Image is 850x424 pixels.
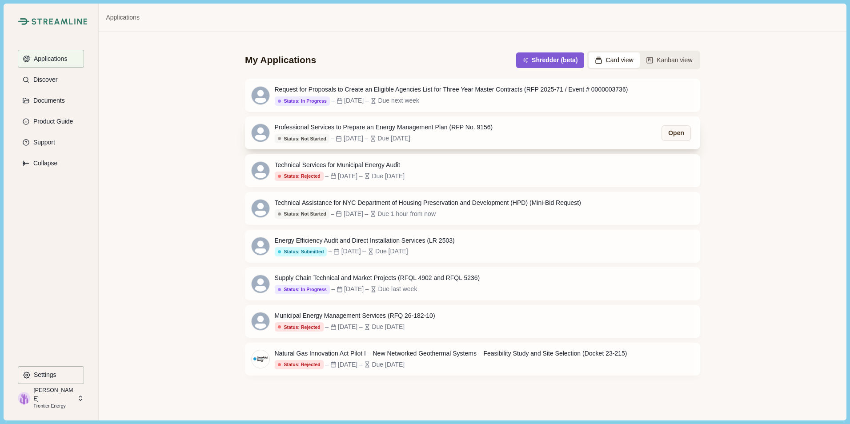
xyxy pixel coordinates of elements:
[325,172,329,181] div: –
[275,198,581,208] div: Technical Assistance for NYC Department of Housing Preservation and Development (HPD) (Mini-Bid R...
[278,287,327,292] div: Status: In Progress
[278,362,321,368] div: Status: Rejected
[275,123,493,132] div: Professional Services to Prepare an Energy Management Plan (RFP No. 9156)
[18,112,84,130] button: Product Guide
[18,18,84,25] a: Streamline Climate LogoStreamline Climate Logo
[365,284,369,294] div: –
[377,134,410,143] div: Due [DATE]
[18,366,84,387] a: Settings
[362,247,366,256] div: –
[30,97,65,104] p: Documents
[30,139,55,146] p: Support
[278,98,327,104] div: Status: In Progress
[275,322,324,332] button: Status: Rejected
[30,118,73,125] p: Product Guide
[275,134,329,143] button: Status: Not Started
[30,76,57,84] p: Discover
[378,284,417,294] div: Due last week
[252,312,269,330] svg: avatar
[18,92,84,109] button: Documents
[325,360,329,369] div: –
[344,96,364,105] div: [DATE]
[252,162,269,180] svg: avatar
[18,154,84,172] button: Expand
[31,371,56,379] p: Settings
[252,275,269,293] svg: avatar
[275,96,330,106] button: Status: In Progress
[245,54,316,66] div: My Applications
[377,209,436,219] div: Due 1 hour from now
[341,247,361,256] div: [DATE]
[344,284,364,294] div: [DATE]
[359,322,363,332] div: –
[245,230,700,263] a: Energy Efficiency Audit and Direct Installation Services (LR 2503)Status: Submitted–[DATE]–Due [D...
[365,134,368,143] div: –
[344,209,363,219] div: [DATE]
[278,249,324,255] div: Status: Submitted
[18,133,84,151] button: Support
[331,134,334,143] div: –
[275,349,627,358] div: Natural Gas Innovation Act Pilot I – New Networked Geothermal Systems – Feasibility Study and Sit...
[331,284,335,294] div: –
[275,172,324,181] button: Status: Rejected
[33,403,74,410] p: Frontier Energy
[372,322,405,332] div: Due [DATE]
[325,322,329,332] div: –
[278,211,326,217] div: Status: Not Started
[365,96,369,105] div: –
[372,360,405,369] div: Due [DATE]
[18,392,30,404] img: profile picture
[275,247,327,256] button: Status: Submitted
[18,18,29,25] img: Streamline Climate Logo
[106,13,140,22] a: Applications
[18,50,84,68] button: Applications
[275,236,455,245] div: Energy Efficiency Audit and Direct Installation Services (LR 2503)
[245,79,700,112] a: Request for Proposals to Create an Eligible Agencies List for Three Year Master Contracts (RFP 20...
[365,209,368,219] div: –
[275,360,324,369] button: Status: Rejected
[245,154,700,187] a: Technical Services for Municipal Energy AuditStatus: Rejected–[DATE]–Due [DATE]
[344,134,363,143] div: [DATE]
[31,55,68,63] p: Applications
[245,116,700,149] a: Professional Services to Prepare an Energy Management Plan (RFP No. 9156)Status: Not Started–[DAT...
[252,124,269,142] svg: avatar
[359,172,363,181] div: –
[589,52,640,68] button: Card view
[252,237,269,255] svg: avatar
[275,85,628,94] div: Request for Proposals to Create an Eligible Agencies List for Three Year Master Contracts (RFP 20...
[278,136,326,142] div: Status: Not Started
[378,96,419,105] div: Due next week
[30,160,57,167] p: Collapse
[359,360,363,369] div: –
[245,343,700,376] a: Natural Gas Innovation Act Pilot I – New Networked Geothermal Systems – Feasibility Study and Sit...
[275,311,435,320] div: Municipal Energy Management Services (RFQ 26-182-10)
[516,52,584,68] button: Shredder (beta)
[33,386,74,403] p: [PERSON_NAME]
[18,71,84,88] button: Discover
[32,18,88,25] img: Streamline Climate Logo
[275,160,405,170] div: Technical Services for Municipal Energy Audit
[331,96,335,105] div: –
[338,360,357,369] div: [DATE]
[278,173,321,179] div: Status: Rejected
[18,366,84,384] button: Settings
[245,192,700,225] a: Technical Assistance for NYC Department of Housing Preservation and Development (HPD) (Mini-Bid R...
[278,324,321,330] div: Status: Rejected
[372,172,405,181] div: Due [DATE]
[331,209,334,219] div: –
[245,305,700,338] a: Municipal Energy Management Services (RFQ 26-182-10)Status: Rejected–[DATE]–Due [DATE]
[252,350,269,368] img: centerpoint_energy-logo_brandlogos.net_msegq.png
[338,172,357,181] div: [DATE]
[275,285,330,294] button: Status: In Progress
[245,267,700,300] a: Supply Chain Technical and Market Projects (RFQL 4902 and RFQL 5236)Status: In Progress–[DATE]–Du...
[375,247,408,256] div: Due [DATE]
[329,247,332,256] div: –
[640,52,699,68] button: Kanban view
